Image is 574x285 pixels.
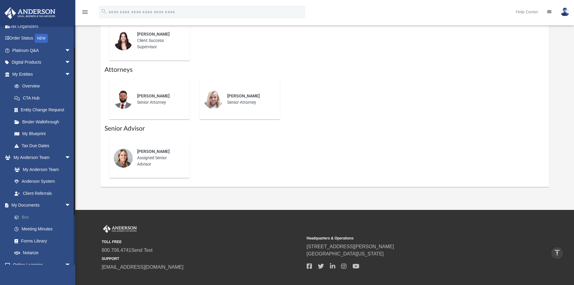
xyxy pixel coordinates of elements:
[4,32,80,45] a: Order StatusNEW
[102,264,183,270] a: [EMAIL_ADDRESS][DOMAIN_NAME]
[105,65,545,74] h1: Attorneys
[8,92,80,104] a: CTA Hub
[133,27,186,54] div: Client Success Supervisor
[307,244,394,249] a: [STREET_ADDRESS][PERSON_NAME]
[554,249,561,256] i: vertical_align_top
[8,235,77,247] a: Forms Library
[4,152,77,164] a: My Anderson Teamarrow_drop_down
[35,34,48,43] div: NEW
[204,90,223,109] img: thumbnail
[227,93,260,98] span: [PERSON_NAME]
[65,199,77,212] span: arrow_drop_down
[65,68,77,81] span: arrow_drop_down
[8,223,80,235] a: Meeting Minutes
[105,124,545,133] h1: Senior Advisor
[8,211,80,223] a: Box
[8,247,80,259] a: Notarize
[4,44,80,56] a: Platinum Q&Aarrow_drop_down
[102,256,303,261] small: SUPPORT
[137,32,170,36] span: [PERSON_NAME]
[114,90,133,109] img: thumbnail
[137,93,170,98] span: [PERSON_NAME]
[65,152,77,164] span: arrow_drop_down
[4,20,80,32] a: Tax Organizers
[8,104,80,116] a: Entity Change Request
[551,247,563,259] a: vertical_align_top
[3,7,57,19] img: Anderson Advisors Platinum Portal
[102,239,303,245] small: TOLL FREE
[223,89,276,110] div: Senior Attorney
[81,8,89,16] i: menu
[114,148,133,168] img: thumbnail
[65,44,77,57] span: arrow_drop_down
[8,140,80,152] a: Tax Due Dates
[8,163,74,176] a: My Anderson Team
[4,68,80,80] a: My Entitiesarrow_drop_down
[102,225,138,233] img: Anderson Advisors Platinum Portal
[560,8,569,16] img: User Pic
[4,259,77,271] a: Online Learningarrow_drop_down
[65,56,77,69] span: arrow_drop_down
[4,199,80,211] a: My Documentsarrow_drop_down
[8,128,77,140] a: My Blueprint
[307,251,384,256] a: [GEOGRAPHIC_DATA][US_STATE]
[65,259,77,271] span: arrow_drop_down
[81,11,89,16] a: menu
[101,8,107,15] i: search
[133,89,186,110] div: Senior Attorney
[102,248,131,253] a: 800.706.4741
[114,31,133,50] img: thumbnail
[137,149,170,154] span: [PERSON_NAME]
[133,144,186,172] div: Assigned Senior Advisor
[8,187,77,199] a: Client Referrals
[8,80,80,92] a: Overview
[307,236,507,241] small: Headquarters & Operations
[8,176,77,188] a: Anderson System
[8,116,80,128] a: Binder Walkthrough
[131,248,152,253] a: Send Text
[4,56,80,68] a: Digital Productsarrow_drop_down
